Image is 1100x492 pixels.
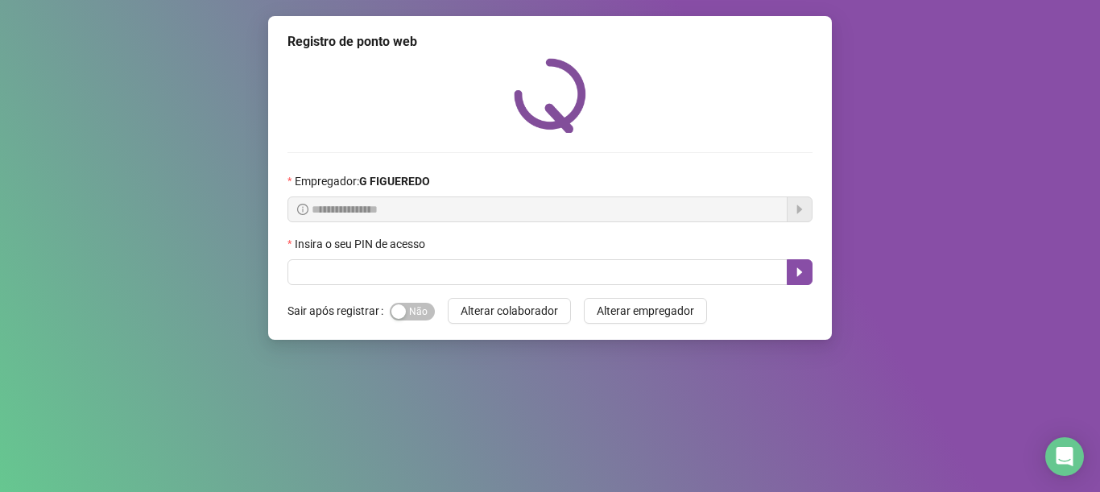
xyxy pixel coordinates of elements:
span: Alterar colaborador [461,302,558,320]
span: Empregador : [295,172,430,190]
label: Insira o seu PIN de acesso [287,235,436,253]
span: caret-right [793,266,806,279]
span: info-circle [297,204,308,215]
div: Open Intercom Messenger [1045,437,1084,476]
img: QRPoint [514,58,586,133]
span: Alterar empregador [597,302,694,320]
strong: G FIGUEREDO [359,175,430,188]
div: Registro de ponto web [287,32,813,52]
button: Alterar empregador [584,298,707,324]
label: Sair após registrar [287,298,390,324]
button: Alterar colaborador [448,298,571,324]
